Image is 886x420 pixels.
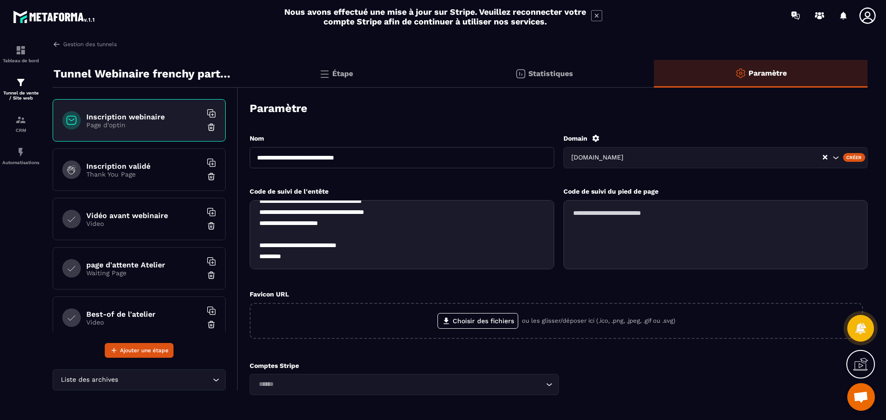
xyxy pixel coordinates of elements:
[105,343,174,358] button: Ajouter une étape
[563,147,868,168] div: Search for option
[437,313,518,329] label: Choisir des fichiers
[53,40,61,48] img: arrow
[120,346,168,355] span: Ajouter une étape
[250,102,307,115] h3: Paramètre
[515,68,526,79] img: stats.20deebd0.svg
[522,317,676,325] p: ou les glisser/déposer ici (.ico, .png, .jpeg, .gif ou .svg)
[207,271,216,280] img: trash
[319,68,330,79] img: bars.0d591741.svg
[847,383,875,411] a: Open chat
[120,375,210,385] input: Search for option
[86,211,202,220] h6: Vidéo avant webinaire
[207,123,216,132] img: trash
[748,69,787,77] p: Paramètre
[2,38,39,70] a: formationformationTableau de bord
[86,319,202,326] p: Video
[332,69,353,78] p: Étape
[250,362,559,369] p: Comptes Stripe
[86,171,202,178] p: Thank You Page
[86,260,202,269] h6: page d'attente Atelier
[59,375,120,385] span: Liste des archives
[735,68,746,79] img: setting-o.ffaa8168.svg
[86,112,202,121] h6: Inscription webinaire
[15,114,26,125] img: formation
[15,45,26,56] img: formation
[207,320,216,329] img: trash
[284,7,587,26] h2: Nous avons effectué une mise à jour sur Stripe. Veuillez reconnecter votre compte Stripe afin de ...
[54,65,231,83] p: Tunnel Webinaire frenchy partners
[626,153,822,163] input: Search for option
[823,154,827,161] button: Clear Selected
[86,121,202,129] p: Page d'optin
[250,188,329,195] label: Code de suivi de l'entête
[563,188,659,195] label: Code de suivi du pied de page
[86,220,202,227] p: Video
[86,269,202,277] p: Waiting Page
[207,221,216,231] img: trash
[53,369,226,390] div: Search for option
[53,40,117,48] a: Gestion des tunnels
[569,153,626,163] span: [DOMAIN_NAME]
[2,90,39,101] p: Tunnel de vente / Site web
[2,58,39,63] p: Tableau de bord
[2,70,39,107] a: formationformationTunnel de vente / Site web
[256,379,544,390] input: Search for option
[2,128,39,133] p: CRM
[15,147,26,158] img: automations
[843,153,866,161] div: Créer
[250,290,289,298] label: Favicon URL
[86,310,202,319] h6: Best-of de l'atelier
[250,135,264,142] label: Nom
[207,172,216,181] img: trash
[528,69,573,78] p: Statistiques
[563,135,587,142] label: Domain
[250,374,559,395] div: Search for option
[13,8,96,25] img: logo
[15,77,26,88] img: formation
[2,107,39,140] a: formationformationCRM
[2,140,39,172] a: automationsautomationsAutomatisations
[2,160,39,165] p: Automatisations
[86,162,202,171] h6: Inscription validé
